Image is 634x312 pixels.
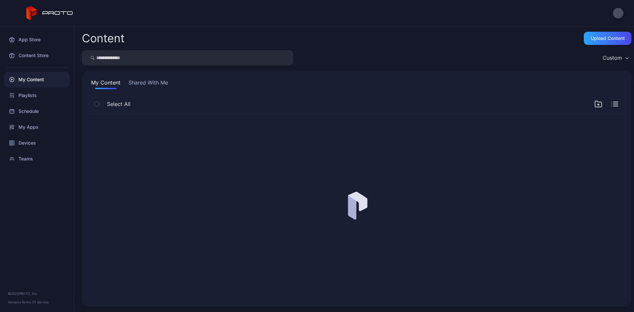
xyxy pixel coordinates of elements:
[4,72,70,87] a: My Content
[4,103,70,119] a: Schedule
[591,36,625,41] div: Upload Content
[107,100,130,108] span: Select All
[21,300,49,304] a: Terms Of Service
[8,300,21,304] span: Version •
[4,135,70,151] a: Devices
[8,291,66,296] div: © 2025 PROTO, Inc.
[4,119,70,135] a: My Apps
[584,32,631,45] button: Upload Content
[4,151,70,167] a: Teams
[4,87,70,103] a: Playlists
[127,79,169,89] button: Shared With Me
[4,32,70,48] a: App Store
[599,50,631,65] button: Custom
[4,48,70,63] a: Content Store
[82,33,124,44] div: Content
[90,79,122,89] button: My Content
[603,54,622,61] div: Custom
